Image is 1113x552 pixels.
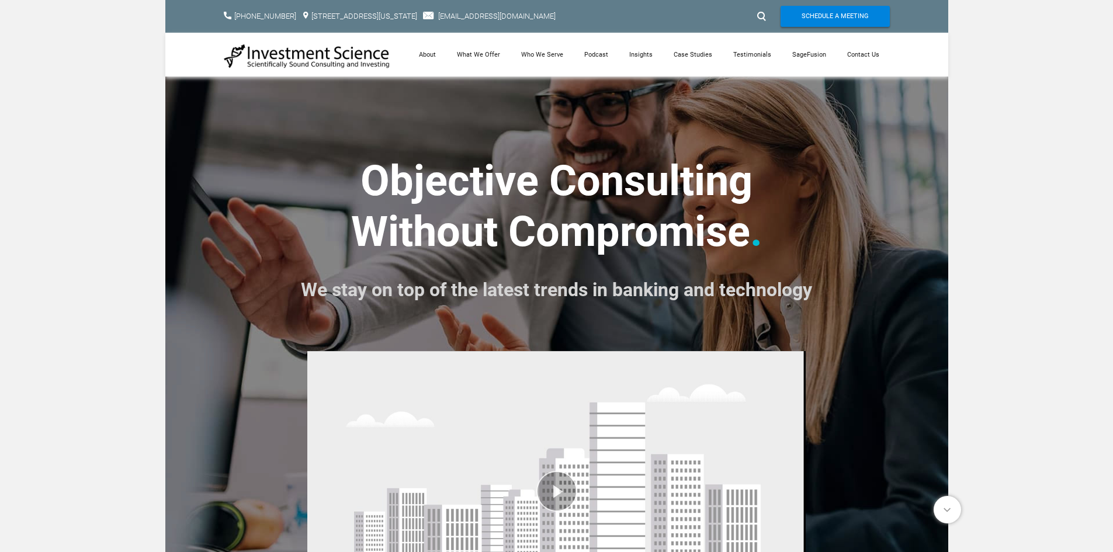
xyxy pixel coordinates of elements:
a: [STREET_ADDRESS][US_STATE]​ [311,12,417,20]
a: [EMAIL_ADDRESS][DOMAIN_NAME] [438,12,556,20]
span: Schedule A Meeting [802,6,869,27]
img: Investment Science | NYC Consulting Services [224,43,390,69]
a: [PHONE_NUMBER] [234,12,296,20]
a: Schedule A Meeting [781,6,890,27]
a: What We Offer [446,33,511,77]
a: Testimonials [723,33,782,77]
a: Case Studies [663,33,723,77]
a: Who We Serve [511,33,574,77]
a: Podcast [574,33,619,77]
font: We stay on top of the latest trends in banking and technology [301,279,812,301]
strong: ​Objective Consulting ​Without Compromise [351,156,753,256]
a: Contact Us [837,33,890,77]
a: SageFusion [782,33,837,77]
a: Insights [619,33,663,77]
font: . [750,207,762,256]
a: About [408,33,446,77]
